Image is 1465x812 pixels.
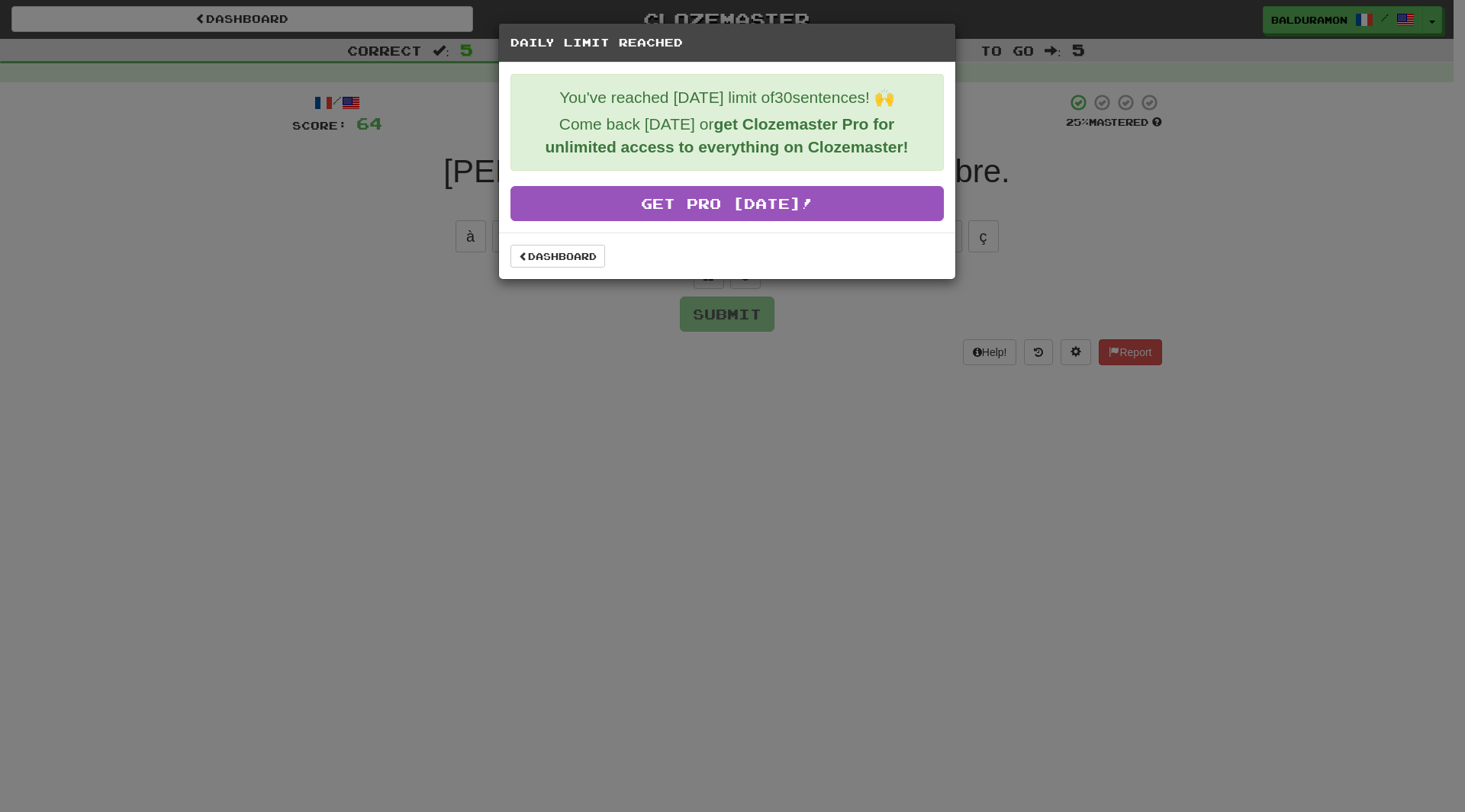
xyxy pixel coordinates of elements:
[523,86,932,109] p: You've reached [DATE] limit of 30 sentences! 🙌
[545,115,908,156] strong: get Clozemaster Pro for unlimited access to everything on Clozemaster!
[510,186,944,221] a: Get Pro [DATE]!
[510,35,944,50] h5: Daily Limit Reached
[510,245,605,268] a: Dashboard
[523,113,932,159] p: Come back [DATE] or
